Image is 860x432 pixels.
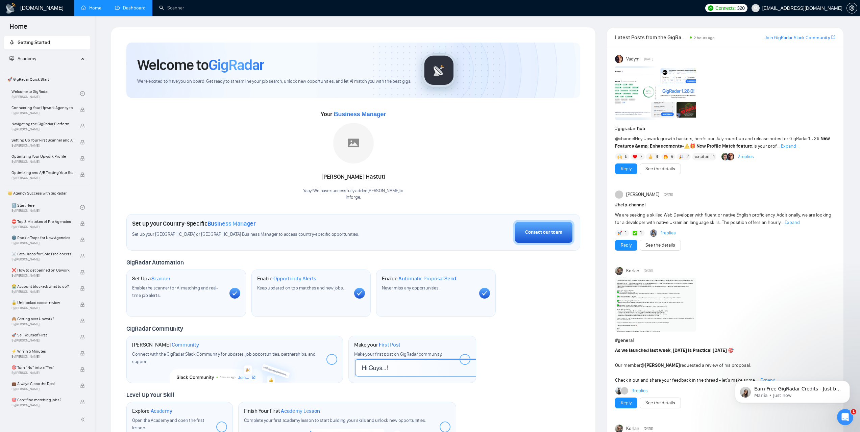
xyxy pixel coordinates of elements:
span: lock [80,270,85,275]
button: See the details [640,240,681,251]
strong: @[PERSON_NAME] [641,362,680,368]
img: logo [5,3,16,14]
span: Your [321,110,386,118]
span: Optimizing and A/B Testing Your Scanner for Better Results [11,169,73,176]
h1: Finish Your First [244,408,320,414]
span: lock [80,319,85,323]
span: lock [80,254,85,258]
span: By [PERSON_NAME] [11,225,73,229]
h1: Explore [132,408,172,414]
span: lock [80,367,85,372]
li: Getting Started [4,36,90,49]
img: F09AC4U7ATU-image.png [615,66,696,120]
span: By [PERSON_NAME] [11,322,73,326]
button: See the details [640,163,681,174]
span: lock [80,140,85,145]
span: ☠️ Fatal Traps for Solo Freelancers [11,251,73,257]
span: We are seeking a skilled Web Developer with fluent or native English proficiency. Additionally, w... [615,212,831,225]
div: Yaay! We have successfully added [PERSON_NAME] to [303,188,403,201]
span: By [PERSON_NAME] [11,387,73,391]
span: Set up your [GEOGRAPHIC_DATA] or [GEOGRAPHIC_DATA] Business Manager to access country-specific op... [132,231,398,238]
img: Korlan [615,267,623,275]
span: ⚠️ [684,143,690,149]
span: 👑 Agency Success with GigRadar [5,186,90,200]
img: 🙌 [617,154,622,159]
img: 🚀 [617,231,622,235]
span: Connecting Your Upwork Agency to GigRadar [11,104,73,111]
span: By [PERSON_NAME] [11,144,73,148]
span: Setting Up Your First Scanner and Auto-Bidder [11,137,73,144]
a: Join GigRadar Slack Community [765,34,830,42]
span: Keep updated on top matches and new jobs. [257,285,344,291]
div: [PERSON_NAME] Hastuti [303,171,403,183]
span: lock [80,221,85,226]
img: slackcommunity-bg.png [170,352,299,383]
span: lock [80,286,85,291]
span: lock [80,237,85,242]
h1: # gigradar-hub [615,125,835,132]
span: Academy [9,56,36,61]
span: 🎁 [690,143,695,149]
h1: # general [615,337,835,344]
span: Getting Started [18,40,50,45]
a: See the details [645,165,675,173]
span: export [831,34,835,40]
span: By [PERSON_NAME] [11,274,73,278]
span: Korlan [626,267,639,275]
span: Home [4,22,33,36]
h1: Welcome to [137,56,264,74]
span: 🙈 Getting over Upwork? [11,315,73,322]
img: F09B4B43NK0-Manav%20Gupta%20-%20proposal.png [615,278,696,332]
span: Business Manager [334,111,386,118]
span: Vadym [626,55,640,63]
button: See the details [640,398,681,408]
a: Welcome to GigRadarBy[PERSON_NAME] [11,86,80,101]
span: Open the Academy and open the first lesson. [132,417,204,431]
img: Abdul Hanan Asif [650,229,657,237]
a: See the details [645,242,675,249]
img: 👍 [648,154,653,159]
code: 1.26 [808,136,819,142]
span: 2 hours ago [694,35,715,40]
span: Our member requested a review of his proposal. Check it out and share your feedback in the thread... [615,348,759,383]
img: upwork-logo.png [708,5,713,11]
img: Alex B [721,153,729,160]
p: Inforge . [303,194,403,201]
span: Hey Upwork growth hackers, here's our July round-up and release notes for GigRadar • is your prof... [615,136,830,149]
span: user [753,6,758,10]
span: Academy Lesson [281,408,320,414]
span: 7 [640,153,642,160]
a: searchScanner [159,5,184,11]
span: Connects: [715,4,736,12]
a: Reply [621,399,632,407]
h1: Make your [354,341,400,348]
span: Never miss any opportunities. [382,285,439,291]
span: Academy [18,56,36,61]
span: Community [172,341,199,348]
span: GigRadar Automation [126,259,183,266]
iframe: Intercom notifications message [725,366,860,414]
span: 🔓 Unblocked cases: review [11,299,73,306]
img: gigradar-logo.png [422,53,456,87]
button: Contact our team [513,220,574,245]
a: export [831,34,835,41]
button: Reply [615,240,637,251]
span: Optimizing Your Upwork Profile [11,153,73,160]
span: lock [80,124,85,128]
a: See the details [645,399,675,407]
span: Navigating the GigRadar Platform [11,121,73,127]
span: By [PERSON_NAME] [11,241,73,245]
a: 3replies [632,387,648,394]
span: By [PERSON_NAME] [11,355,73,359]
span: lock [80,383,85,388]
span: lock [80,351,85,356]
span: @channel [615,136,635,142]
span: 🚀 Sell Yourself First [11,332,73,338]
a: Reply [621,242,632,249]
span: ⚡ Win in 5 Minutes [11,348,73,355]
a: Reply [621,165,632,173]
iframe: Intercom live chat [837,409,853,425]
a: 1️⃣ Start HereBy[PERSON_NAME] [11,200,80,215]
span: Automatic Proposal Send [398,275,456,282]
